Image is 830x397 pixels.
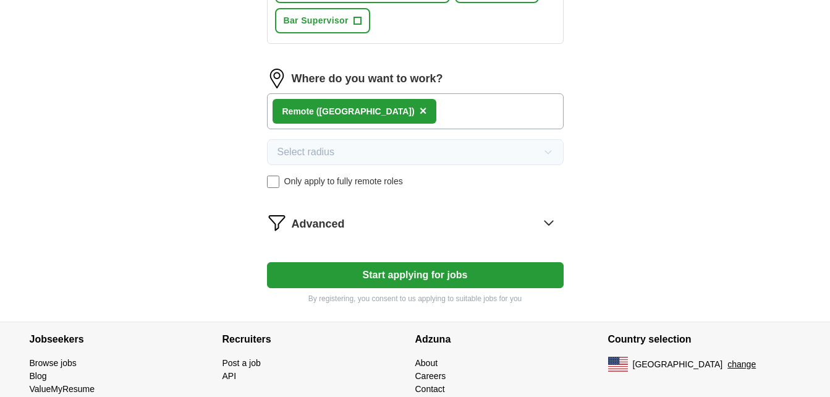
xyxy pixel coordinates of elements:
button: Start applying for jobs [267,262,564,288]
h4: Country selection [608,322,801,357]
a: Blog [30,371,47,381]
span: Advanced [292,216,345,233]
button: Select radius [267,139,564,165]
button: change [727,358,756,371]
a: API [222,371,237,381]
input: Only apply to fully remote roles [267,176,279,188]
span: Select radius [277,145,335,160]
a: Contact [415,384,445,394]
img: location.png [267,69,287,88]
img: filter [267,213,287,233]
label: Where do you want to work? [292,70,443,87]
span: Only apply to fully remote roles [284,175,403,188]
a: About [415,358,438,368]
span: × [420,104,427,117]
p: By registering, you consent to us applying to suitable jobs for you [267,293,564,304]
button: × [420,102,427,121]
button: Bar Supervisor [275,8,370,33]
a: Careers [415,371,446,381]
img: US flag [608,357,628,372]
a: Post a job [222,358,261,368]
span: [GEOGRAPHIC_DATA] [633,358,723,371]
div: Remote ([GEOGRAPHIC_DATA]) [282,105,415,118]
span: Bar Supervisor [284,14,349,27]
a: ValueMyResume [30,384,95,394]
a: Browse jobs [30,358,77,368]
